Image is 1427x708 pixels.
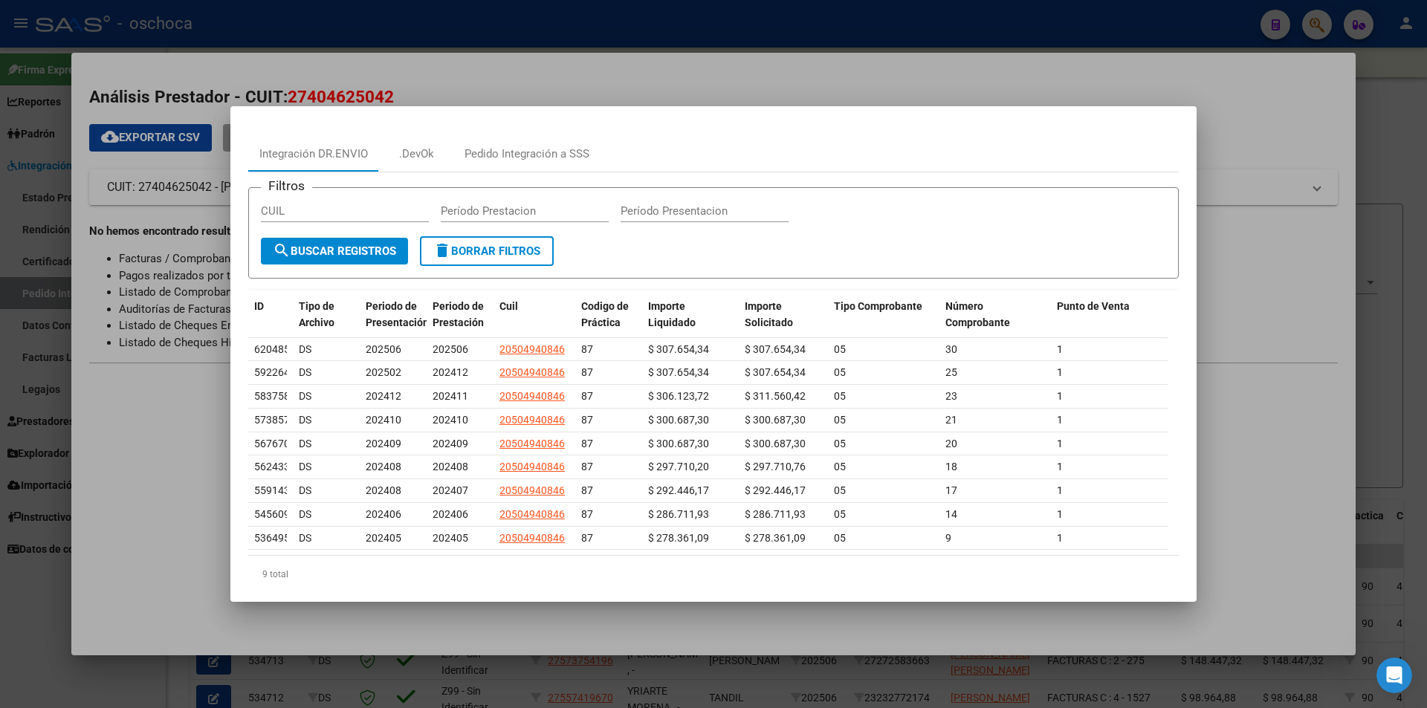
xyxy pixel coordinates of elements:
[499,343,565,355] span: 20504940846
[293,290,360,356] datatable-header-cell: Tipo de Archivo
[366,532,401,544] span: 202405
[433,244,540,258] span: Borrar Filtros
[261,176,312,195] h3: Filtros
[745,390,806,402] span: $ 311.560,42
[499,366,565,378] span: 20504940846
[945,484,957,496] span: 17
[499,508,565,520] span: 20504940846
[1057,484,1063,496] span: 1
[433,343,468,355] span: 202506
[366,390,401,402] span: 202412
[499,414,565,426] span: 20504940846
[648,300,696,329] span: Importe Liquidado
[299,414,311,426] span: DS
[648,390,709,402] span: $ 306.123,72
[1057,532,1063,544] span: 1
[433,438,468,449] span: 202409
[945,366,957,378] span: 25
[648,461,709,472] span: $ 297.710,20
[1057,343,1063,355] span: 1
[494,290,575,356] datatable-header-cell: Cuil
[254,300,264,312] span: ID
[834,366,846,378] span: 05
[254,414,290,426] span: 573857
[745,366,806,378] span: $ 307.654,34
[299,461,311,472] span: DS
[834,390,846,402] span: 05
[254,461,290,472] span: 562433
[581,343,593,355] span: 87
[254,484,290,496] span: 559143
[360,290,427,356] datatable-header-cell: Periodo de Presentación
[499,300,518,312] span: Cuil
[642,290,739,356] datatable-header-cell: Importe Liquidado
[945,414,957,426] span: 21
[745,300,793,329] span: Importe Solicitado
[1057,508,1063,520] span: 1
[745,484,806,496] span: $ 292.446,17
[945,300,1010,329] span: Número Comprobante
[261,238,408,264] button: Buscar Registros
[945,508,957,520] span: 14
[581,300,629,329] span: Codigo de Práctica
[299,343,311,355] span: DS
[581,438,593,449] span: 87
[366,300,429,329] span: Periodo de Presentación
[834,461,846,472] span: 05
[1162,290,1274,356] datatable-header-cell: Número Envío ARCA
[648,532,709,544] span: $ 278.361,09
[254,366,290,378] span: 592264
[834,300,922,312] span: Tipo Comprobante
[945,461,957,472] span: 18
[1376,657,1412,693] iframe: Intercom live chat
[1057,414,1063,426] span: 1
[834,484,846,496] span: 05
[299,366,311,378] span: DS
[499,438,565,449] span: 20504940846
[745,508,806,520] span: $ 286.711,93
[1057,366,1063,378] span: 1
[254,343,290,355] span: 620485
[1057,461,1063,472] span: 1
[499,484,565,496] span: 20504940846
[259,146,368,163] div: Integración DR.ENVIO
[581,508,593,520] span: 87
[254,390,290,402] span: 583758
[366,366,401,378] span: 202502
[745,461,806,472] span: $ 297.710,76
[299,300,334,329] span: Tipo de Archivo
[834,438,846,449] span: 05
[273,241,291,259] mat-icon: search
[433,461,468,472] span: 202408
[581,461,593,472] span: 87
[945,343,957,355] span: 30
[1057,438,1063,449] span: 1
[834,508,846,520] span: 05
[648,438,709,449] span: $ 300.687,30
[648,366,709,378] span: $ 307.654,34
[745,343,806,355] span: $ 307.654,34
[581,414,593,426] span: 87
[575,290,642,356] datatable-header-cell: Codigo de Práctica
[299,508,311,520] span: DS
[433,532,468,544] span: 202405
[299,390,311,402] span: DS
[648,508,709,520] span: $ 286.711,93
[433,390,468,402] span: 202411
[254,508,290,520] span: 545609
[945,532,951,544] span: 9
[366,508,401,520] span: 202406
[299,438,311,449] span: DS
[834,532,846,544] span: 05
[366,438,401,449] span: 202409
[420,236,554,266] button: Borrar Filtros
[433,366,468,378] span: 202412
[939,290,1051,356] datatable-header-cell: Número Comprobante
[499,390,565,402] span: 20504940846
[433,484,468,496] span: 202407
[366,461,401,472] span: 202408
[648,484,709,496] span: $ 292.446,17
[427,290,494,356] datatable-header-cell: Periodo de Prestación
[499,461,565,472] span: 20504940846
[945,438,957,449] span: 20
